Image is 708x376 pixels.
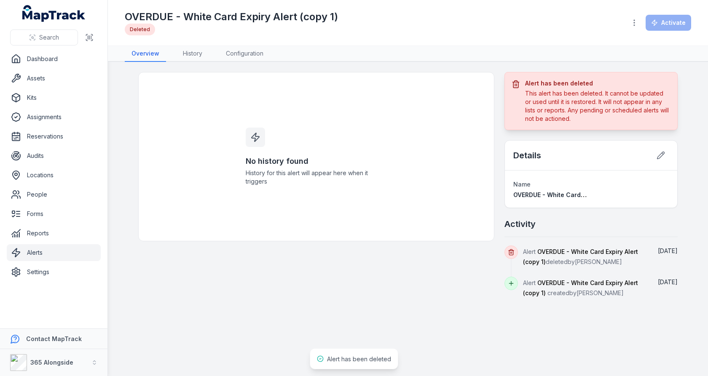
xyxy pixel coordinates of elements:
[30,359,73,366] strong: 365 Alongside
[523,248,638,265] span: OVERDUE - White Card Expiry Alert (copy 1)
[125,10,338,24] h1: OVERDUE - White Card Expiry Alert (copy 1)
[219,46,270,62] a: Configuration
[523,279,638,296] span: Alert created by [PERSON_NAME]
[7,225,101,242] a: Reports
[7,147,101,164] a: Audits
[7,70,101,87] a: Assets
[327,355,391,363] span: Alert has been deleted
[513,149,541,161] h2: Details
[523,279,638,296] span: OVERDUE - White Card Expiry Alert (copy 1)
[7,89,101,106] a: Kits
[513,181,531,188] span: Name
[504,218,536,230] h2: Activity
[7,167,101,184] a: Locations
[39,33,59,42] span: Search
[658,278,678,285] time: 04/09/2025, 12:45:07 pm
[7,244,101,261] a: Alerts
[525,79,670,88] h3: Alert has been deleted
[246,169,387,186] span: History for this alert will appear here when it triggers
[125,24,155,35] div: Deleted
[7,51,101,67] a: Dashboard
[513,191,641,198] span: OVERDUE - White Card Expiry Alert (copy 1)
[658,247,678,254] time: 04/09/2025, 12:45:15 pm
[7,128,101,145] a: Reservations
[658,278,678,285] span: [DATE]
[125,46,166,62] a: Overview
[246,155,387,167] h3: No history found
[22,5,86,22] a: MapTrack
[176,46,209,62] a: History
[7,264,101,280] a: Settings
[7,109,101,125] a: Assignments
[523,248,638,265] span: Alert deleted by [PERSON_NAME]
[26,335,82,342] strong: Contact MapTrack
[7,186,101,203] a: People
[7,205,101,222] a: Forms
[525,89,670,123] div: This alert has been deleted. It cannot be updated or used until it is restored. It will not appea...
[658,247,678,254] span: [DATE]
[10,29,78,45] button: Search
